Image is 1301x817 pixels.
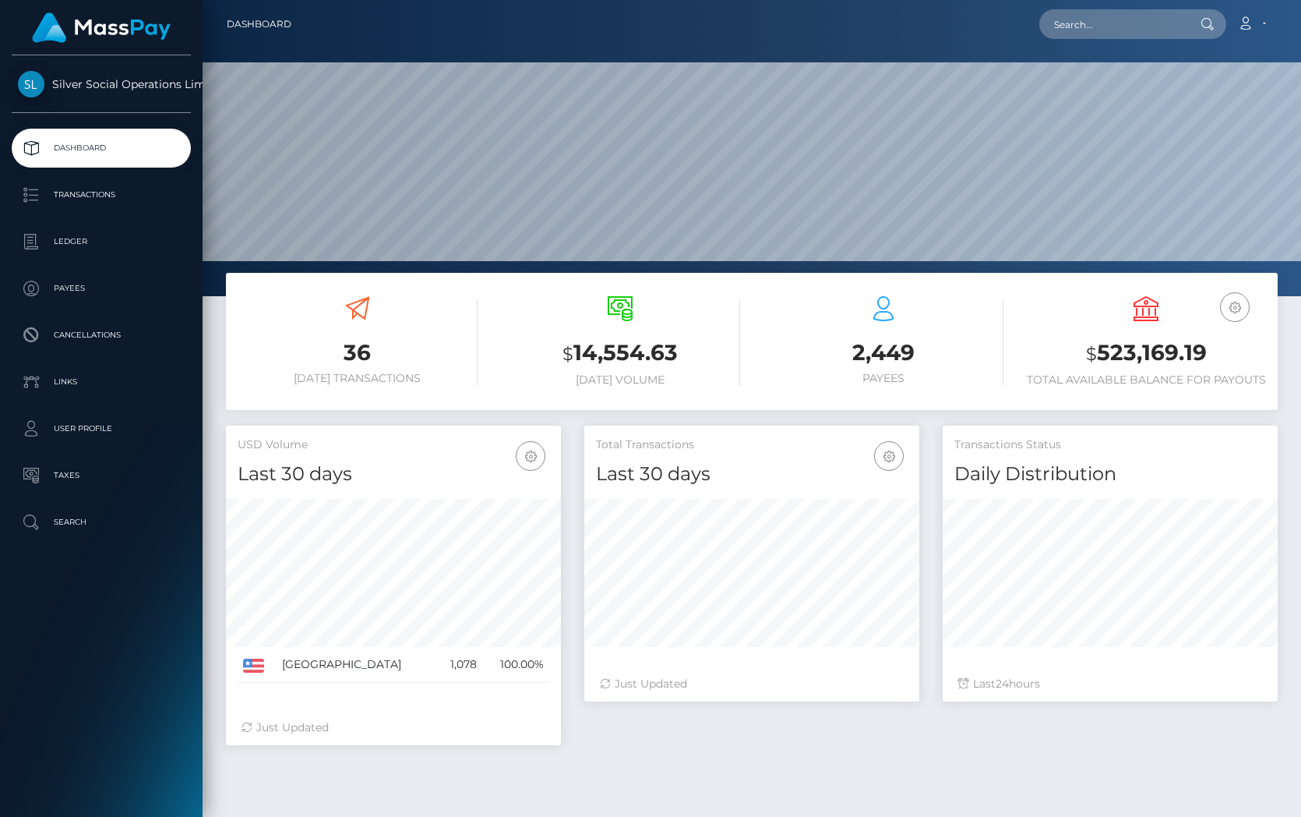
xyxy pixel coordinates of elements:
[954,461,1266,488] h4: Daily Distribution
[12,222,191,261] a: Ledger
[501,338,741,370] h3: 14,554.63
[12,503,191,542] a: Search
[238,461,549,488] h4: Last 30 days
[18,277,185,300] p: Payees
[562,343,573,365] small: $
[600,676,904,692] div: Just Updated
[12,363,191,401] a: Links
[18,136,185,160] p: Dashboard
[596,461,908,488] h4: Last 30 days
[18,71,44,97] img: Silver Social Operations Limited
[227,8,291,41] a: Dashboard
[12,129,191,168] a: Dashboard
[996,677,1009,691] span: 24
[958,676,1262,692] div: Last hours
[763,372,1003,385] h6: Payees
[238,437,549,453] h5: USD Volume
[482,647,549,683] td: 100.00%
[501,373,741,387] h6: [DATE] Volume
[763,338,1003,368] h3: 2,449
[12,456,191,495] a: Taxes
[242,720,545,736] div: Just Updated
[18,370,185,394] p: Links
[1027,338,1267,370] h3: 523,169.19
[12,409,191,448] a: User Profile
[1086,343,1097,365] small: $
[243,659,264,673] img: US.png
[596,437,908,453] h5: Total Transactions
[18,183,185,207] p: Transactions
[18,417,185,440] p: User Profile
[1039,9,1186,39] input: Search...
[18,230,185,253] p: Ledger
[238,372,478,385] h6: [DATE] Transactions
[1027,373,1267,387] h6: Total Available Balance for Payouts
[18,511,185,534] p: Search
[238,338,478,368] h3: 36
[18,464,185,487] p: Taxes
[18,324,185,347] p: Cancellations
[12,316,191,355] a: Cancellations
[12,269,191,308] a: Payees
[954,437,1266,453] h5: Transactions Status
[32,12,171,43] img: MassPay Logo
[12,175,191,214] a: Transactions
[436,647,482,683] td: 1,078
[12,77,191,91] span: Silver Social Operations Limited
[277,647,436,683] td: [GEOGRAPHIC_DATA]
